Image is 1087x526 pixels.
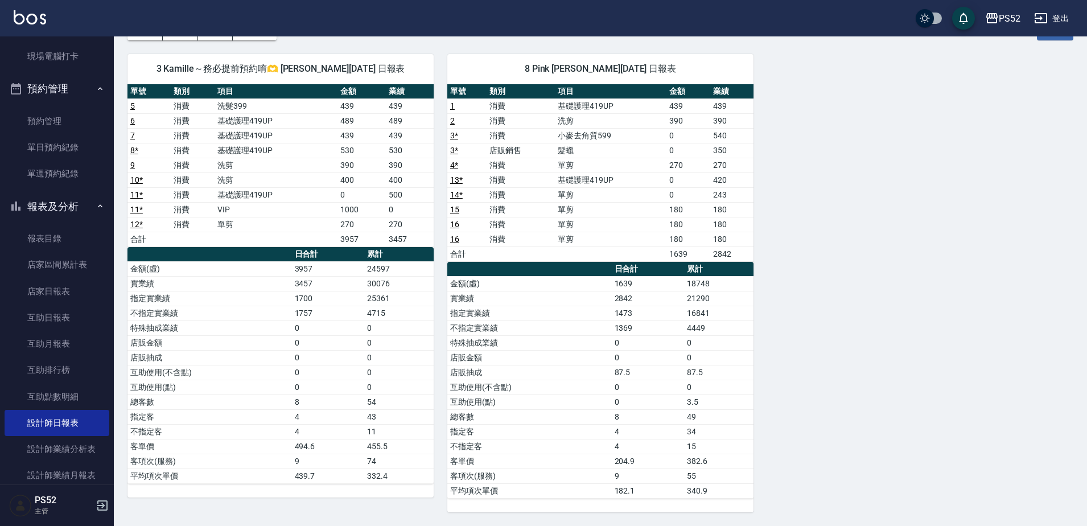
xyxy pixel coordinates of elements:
[612,469,684,483] td: 9
[364,306,434,320] td: 4715
[684,469,754,483] td: 55
[612,454,684,469] td: 204.9
[292,306,364,320] td: 1757
[710,246,754,261] td: 2842
[5,410,109,436] a: 設計師日報表
[386,98,434,113] td: 439
[710,202,754,217] td: 180
[5,192,109,221] button: 報表及分析
[5,43,109,69] a: 現場電腦打卡
[710,232,754,246] td: 180
[364,320,434,335] td: 0
[130,131,135,140] a: 7
[35,495,93,506] h5: PS52
[1030,8,1073,29] button: 登出
[292,335,364,350] td: 0
[487,98,555,113] td: 消費
[666,246,710,261] td: 1639
[5,108,109,134] a: 預約管理
[555,232,666,246] td: 單剪
[337,232,385,246] td: 3957
[684,306,754,320] td: 16841
[684,262,754,277] th: 累計
[127,247,434,484] table: a dense table
[684,276,754,291] td: 18748
[386,232,434,246] td: 3457
[487,143,555,158] td: 店販銷售
[337,172,385,187] td: 400
[171,187,214,202] td: 消費
[555,172,666,187] td: 基礎護理419UP
[487,202,555,217] td: 消費
[386,217,434,232] td: 270
[450,116,455,125] a: 2
[5,225,109,252] a: 報表目錄
[612,350,684,365] td: 0
[666,84,710,99] th: 金額
[666,202,710,217] td: 180
[487,172,555,187] td: 消費
[710,217,754,232] td: 180
[171,113,214,128] td: 消費
[5,161,109,187] a: 單週預約紀錄
[450,205,459,214] a: 15
[450,220,459,229] a: 16
[127,261,292,276] td: 金額(虛)
[5,305,109,331] a: 互助日報表
[612,439,684,454] td: 4
[447,394,612,409] td: 互助使用(點)
[364,291,434,306] td: 25361
[555,143,666,158] td: 髮蠟
[684,454,754,469] td: 382.6
[684,350,754,365] td: 0
[612,291,684,306] td: 2842
[487,84,555,99] th: 類別
[14,10,46,24] img: Logo
[555,217,666,232] td: 單剪
[171,84,214,99] th: 類別
[447,84,487,99] th: 單號
[5,357,109,383] a: 互助排行榜
[127,439,292,454] td: 客單價
[127,335,292,350] td: 店販金額
[612,335,684,350] td: 0
[127,469,292,483] td: 平均項次單價
[684,320,754,335] td: 4449
[612,424,684,439] td: 4
[292,409,364,424] td: 4
[215,98,338,113] td: 洗髮399
[684,365,754,380] td: 87.5
[215,202,338,217] td: VIP
[447,291,612,306] td: 實業績
[710,143,754,158] td: 350
[710,187,754,202] td: 243
[952,7,975,30] button: save
[386,202,434,217] td: 0
[666,113,710,128] td: 390
[171,98,214,113] td: 消費
[710,172,754,187] td: 420
[447,262,754,499] table: a dense table
[292,469,364,483] td: 439.7
[127,276,292,291] td: 實業績
[337,187,385,202] td: 0
[292,320,364,335] td: 0
[666,143,710,158] td: 0
[364,247,434,262] th: 累計
[487,217,555,232] td: 消費
[447,306,612,320] td: 指定實業績
[364,365,434,380] td: 0
[447,380,612,394] td: 互助使用(不含點)
[171,172,214,187] td: 消費
[292,424,364,439] td: 4
[171,217,214,232] td: 消費
[999,11,1020,26] div: PS52
[555,187,666,202] td: 單剪
[364,380,434,394] td: 0
[666,187,710,202] td: 0
[337,84,385,99] th: 金額
[447,246,487,261] td: 合計
[5,331,109,357] a: 互助月報表
[127,394,292,409] td: 總客數
[684,439,754,454] td: 15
